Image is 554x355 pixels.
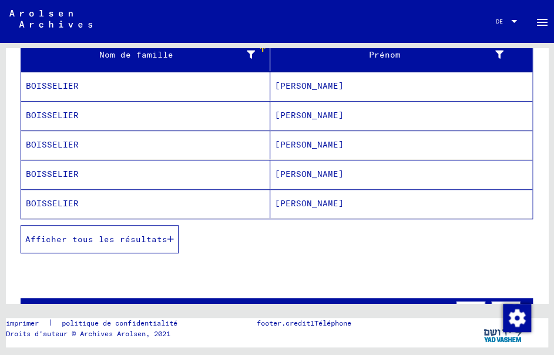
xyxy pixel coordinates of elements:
[6,329,170,338] font: Droits d'auteur © Archives Arolsen, 2021
[275,45,519,64] div: Prénom
[26,198,79,209] font: BOISSELIER
[369,49,401,60] font: Prénom
[21,225,179,253] button: Afficher tous les résultats
[25,234,167,245] font: Afficher tous les résultats
[62,319,177,327] font: politique de confidentialité
[26,45,270,64] div: Nom de famille
[481,318,525,347] img: yv_logo.png
[52,318,192,329] a: politique de confidentialité
[275,169,344,179] font: [PERSON_NAME]
[26,81,79,91] font: BOISSELIER
[6,318,48,329] a: imprimer
[21,38,270,71] mat-header-cell: Nom de famille
[48,319,52,327] font: |
[531,9,554,33] button: Basculer la navigation latérale
[9,10,92,28] img: Arolsen_neg.svg
[99,49,173,60] font: Nom de famille
[503,304,531,332] img: Modifier le consentement
[257,319,351,327] font: footer.credit1Téléphone
[6,319,39,327] font: imprimer
[496,18,503,25] font: DE
[275,81,344,91] font: [PERSON_NAME]
[26,110,79,120] font: BOISSELIER
[275,110,344,120] font: [PERSON_NAME]
[26,169,79,179] font: BOISSELIER
[26,139,79,150] font: BOISSELIER
[535,15,549,29] mat-icon: Side nav toggle icon
[270,38,533,71] mat-header-cell: Prénom
[275,139,344,150] font: [PERSON_NAME]
[275,198,344,209] font: [PERSON_NAME]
